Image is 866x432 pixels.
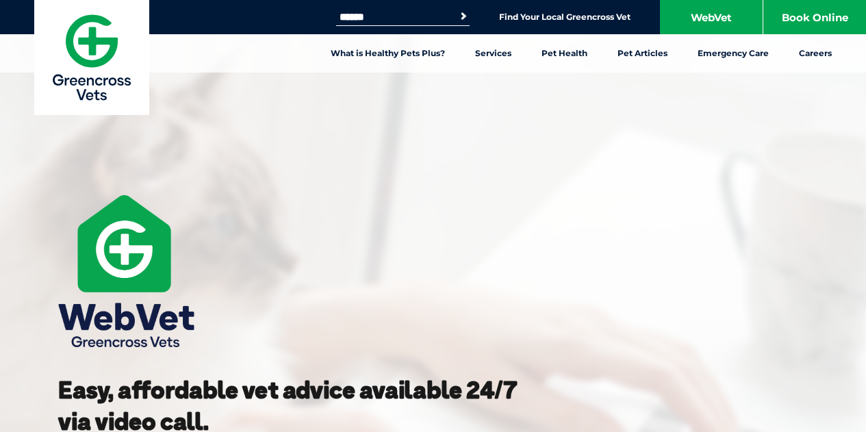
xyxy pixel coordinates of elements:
a: What is Healthy Pets Plus? [316,34,460,73]
a: Emergency Care [683,34,784,73]
a: Pet Health [526,34,602,73]
button: Search [457,10,470,23]
a: Services [460,34,526,73]
a: Find Your Local Greencross Vet [499,12,631,23]
a: Pet Articles [602,34,683,73]
a: Careers [784,34,847,73]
